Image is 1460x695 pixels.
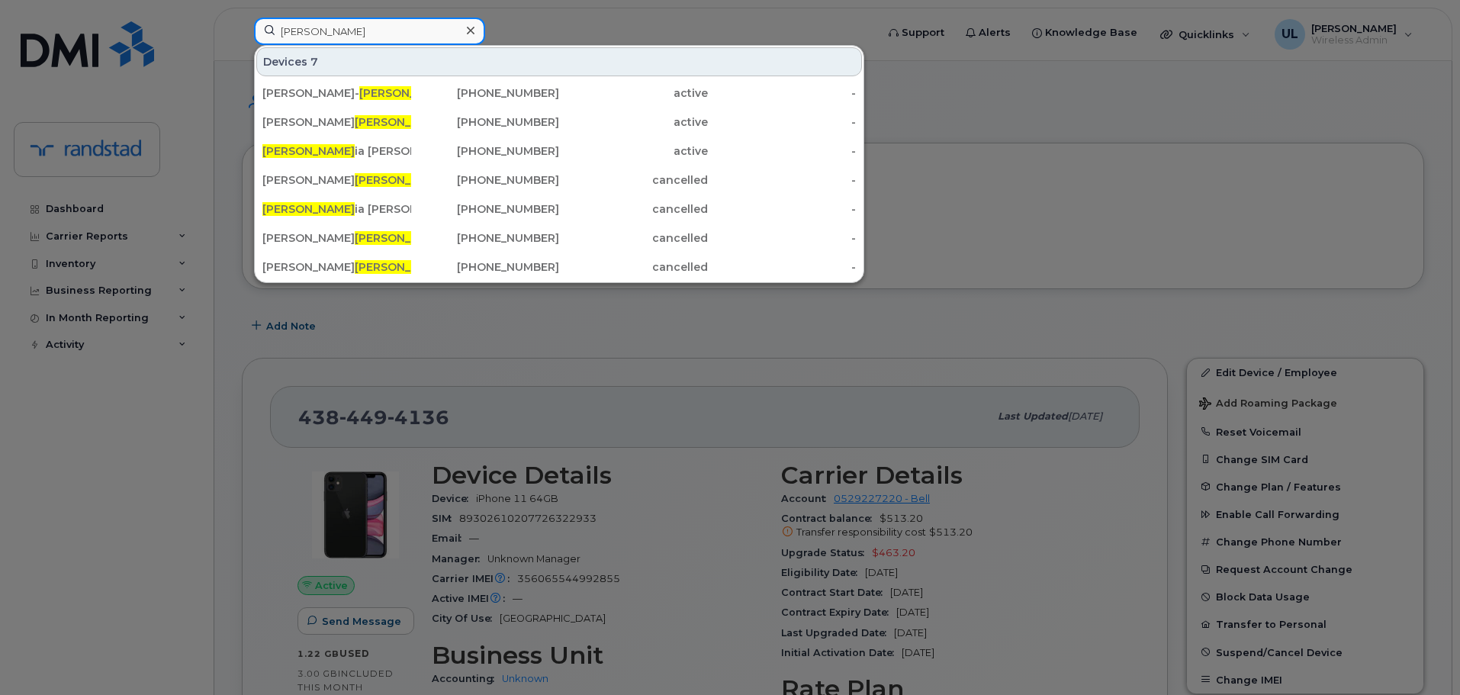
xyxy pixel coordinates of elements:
div: - [708,230,857,246]
div: [PHONE_NUMBER] [411,114,560,130]
div: ia [PERSON_NAME] [262,143,411,159]
div: cancelled [559,172,708,188]
div: - [708,259,857,275]
div: - [708,172,857,188]
a: [PERSON_NAME]ia [PERSON_NAME][PHONE_NUMBER]active- [256,137,862,165]
div: [PERSON_NAME] [262,230,411,246]
div: [PHONE_NUMBER] [411,172,560,188]
a: [PERSON_NAME][PERSON_NAME][PHONE_NUMBER]cancelled- [256,253,862,281]
span: [PERSON_NAME] [355,231,447,245]
div: active [559,143,708,159]
a: [PERSON_NAME]ia [PERSON_NAME][PHONE_NUMBER]cancelled- [256,195,862,223]
div: - [708,201,857,217]
span: [PERSON_NAME] [355,260,447,274]
div: [PHONE_NUMBER] [411,201,560,217]
div: - [708,143,857,159]
div: [PHONE_NUMBER] [411,143,560,159]
div: [PHONE_NUMBER] [411,259,560,275]
span: [PERSON_NAME] [262,144,355,158]
div: - [708,85,857,101]
a: [PERSON_NAME]-[PERSON_NAME]le .[PHONE_NUMBER]active- [256,79,862,107]
span: [PERSON_NAME] [359,86,452,100]
a: [PERSON_NAME][PERSON_NAME][PHONE_NUMBER]cancelled- [256,166,862,194]
div: cancelled [559,259,708,275]
span: [PERSON_NAME] [262,202,355,216]
span: [PERSON_NAME] [355,115,447,129]
div: active [559,114,708,130]
div: cancelled [559,230,708,246]
div: [PHONE_NUMBER] [411,85,560,101]
a: [PERSON_NAME][PERSON_NAME][PHONE_NUMBER]active- [256,108,862,136]
span: 7 [310,54,318,69]
div: active [559,85,708,101]
div: cancelled [559,201,708,217]
div: Devices [256,47,862,76]
div: ia [PERSON_NAME] [262,201,411,217]
a: [PERSON_NAME][PERSON_NAME][PHONE_NUMBER]cancelled- [256,224,862,252]
div: [PERSON_NAME]- le . [262,85,411,101]
div: [PERSON_NAME] [262,114,411,130]
span: [PERSON_NAME] [355,173,447,187]
div: [PERSON_NAME] [262,172,411,188]
div: [PHONE_NUMBER] [411,230,560,246]
div: [PERSON_NAME] [262,259,411,275]
div: - [708,114,857,130]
